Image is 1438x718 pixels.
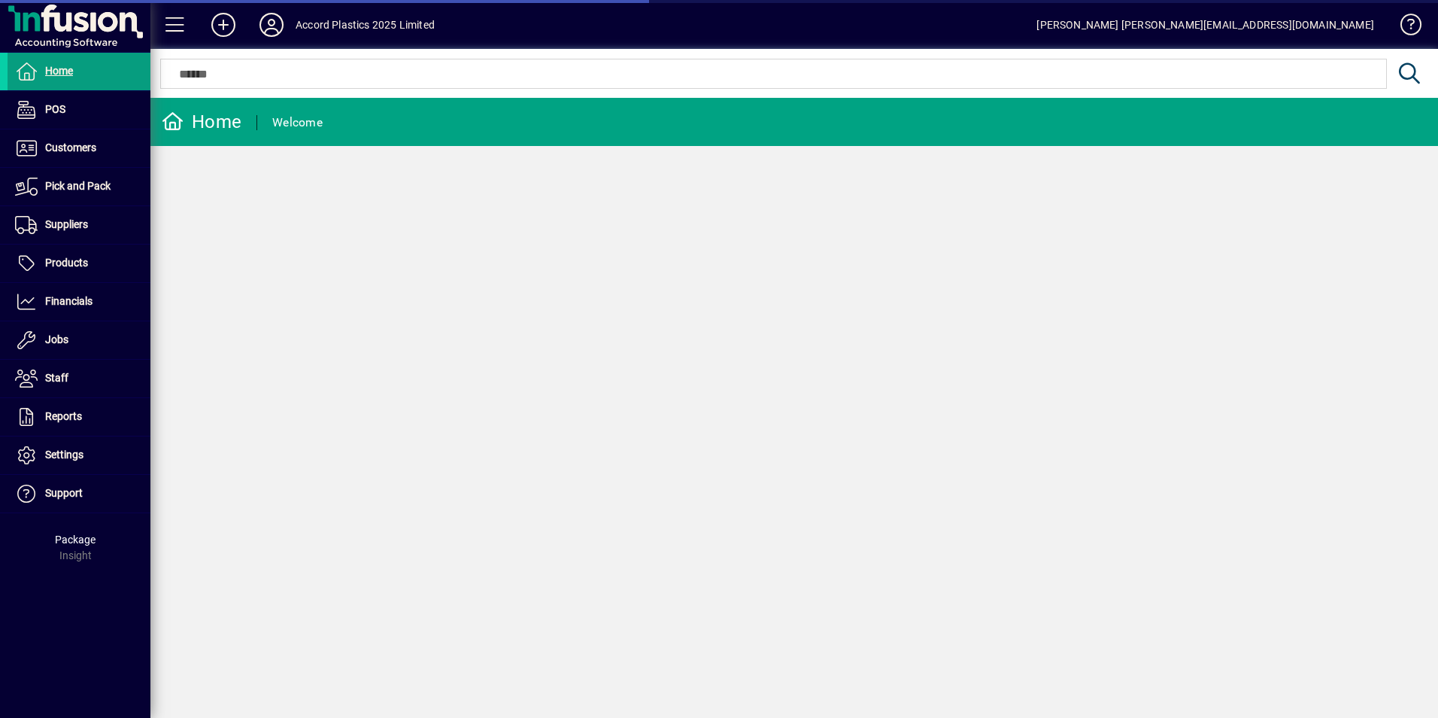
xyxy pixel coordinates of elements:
[45,410,82,422] span: Reports
[8,360,150,397] a: Staff
[1389,3,1419,52] a: Knowledge Base
[45,65,73,77] span: Home
[8,321,150,359] a: Jobs
[45,372,68,384] span: Staff
[45,295,93,307] span: Financials
[45,449,83,461] span: Settings
[247,11,296,38] button: Profile
[45,257,88,269] span: Products
[8,206,150,244] a: Suppliers
[8,475,150,513] a: Support
[45,333,68,345] span: Jobs
[45,218,88,230] span: Suppliers
[45,103,65,115] span: POS
[45,141,96,154] span: Customers
[8,91,150,129] a: POS
[8,283,150,321] a: Financials
[272,111,323,135] div: Welcome
[199,11,247,38] button: Add
[45,487,83,499] span: Support
[162,110,241,134] div: Home
[8,398,150,436] a: Reports
[55,534,96,546] span: Package
[8,437,150,474] a: Settings
[8,245,150,282] a: Products
[8,129,150,167] a: Customers
[1036,13,1374,37] div: [PERSON_NAME] [PERSON_NAME][EMAIL_ADDRESS][DOMAIN_NAME]
[8,168,150,205] a: Pick and Pack
[45,180,111,192] span: Pick and Pack
[296,13,435,37] div: Accord Plastics 2025 Limited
